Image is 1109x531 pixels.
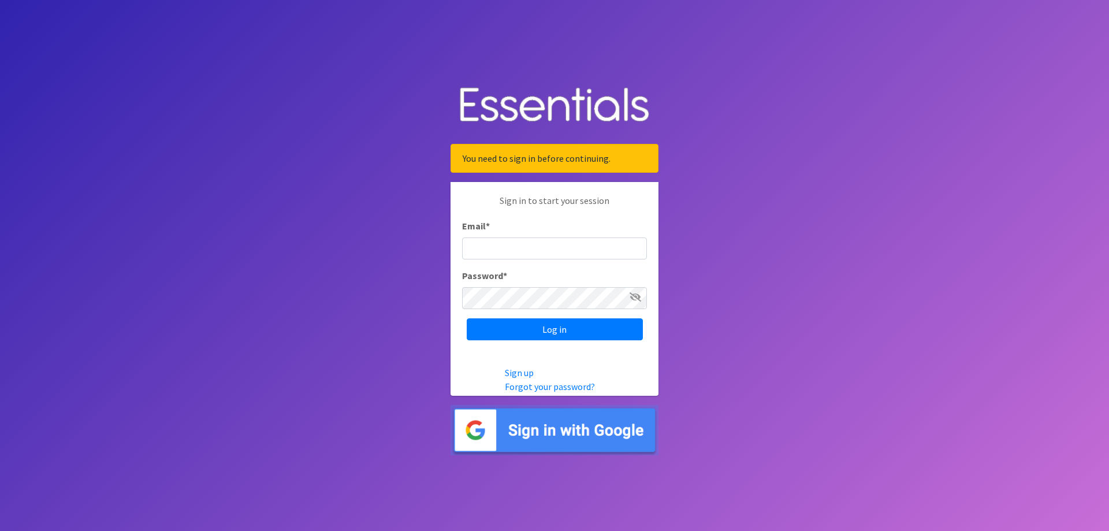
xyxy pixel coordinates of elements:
a: Forgot your password? [505,381,595,392]
div: You need to sign in before continuing. [451,144,658,173]
input: Log in [467,318,643,340]
abbr: required [486,220,490,232]
label: Email [462,219,490,233]
abbr: required [503,270,507,281]
a: Sign up [505,367,534,378]
img: Human Essentials [451,76,658,135]
p: Sign in to start your session [462,194,647,219]
label: Password [462,269,507,283]
img: Sign in with Google [451,405,658,455]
